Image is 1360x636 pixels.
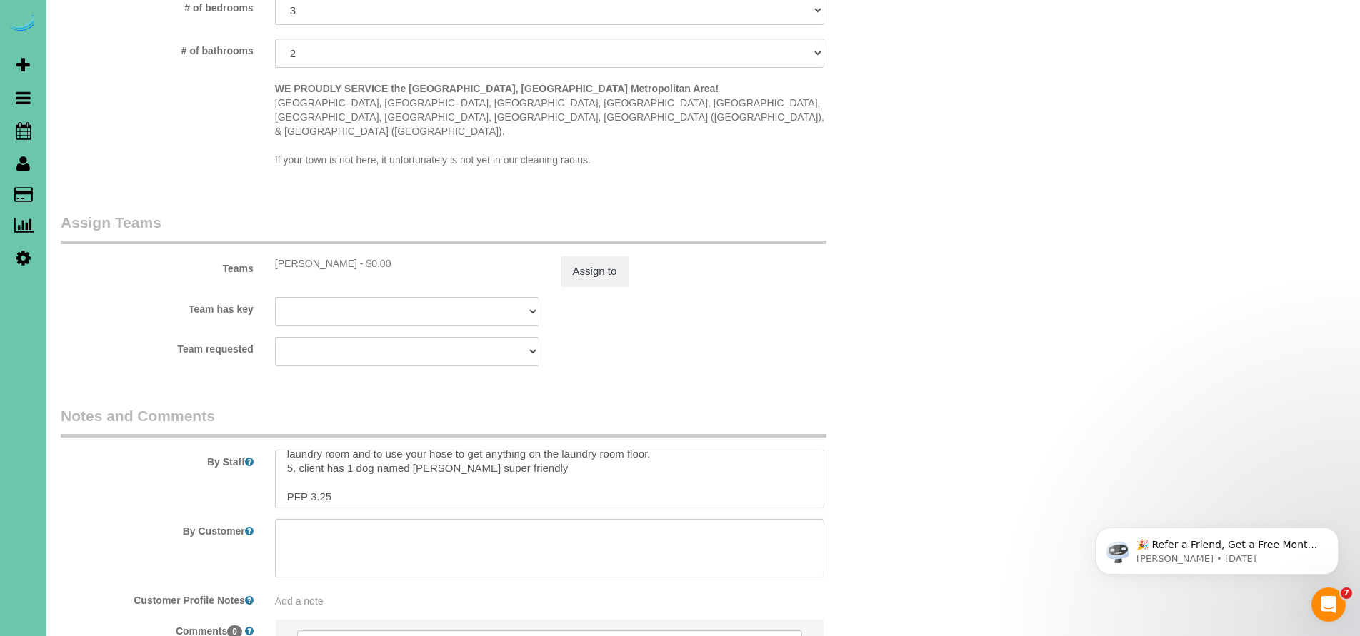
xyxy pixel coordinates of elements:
span: Add a note [275,595,324,607]
strong: WE PROUDLY SERVICE the [GEOGRAPHIC_DATA], [GEOGRAPHIC_DATA] Metropolitan Area! [275,83,719,94]
button: Assign to [561,256,629,286]
label: Customer Profile Notes [50,588,264,607]
div: 3.25 hours x $0.00/hour [275,256,539,271]
label: # of bathrooms [50,39,264,58]
label: Teams [50,256,264,276]
span: 7 [1341,587,1352,599]
iframe: Intercom notifications message [1074,498,1360,597]
label: By Staff [50,450,264,469]
img: Automaid Logo [9,14,37,34]
label: Team has key [50,297,264,316]
label: Team requested [50,337,264,356]
iframe: Intercom live chat [1311,587,1346,622]
legend: Assign Teams [61,212,826,244]
legend: Notes and Comments [61,405,826,438]
label: By Customer [50,519,264,538]
p: [GEOGRAPHIC_DATA], [GEOGRAPHIC_DATA], [GEOGRAPHIC_DATA], [GEOGRAPHIC_DATA], [GEOGRAPHIC_DATA], [G... [275,81,825,167]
